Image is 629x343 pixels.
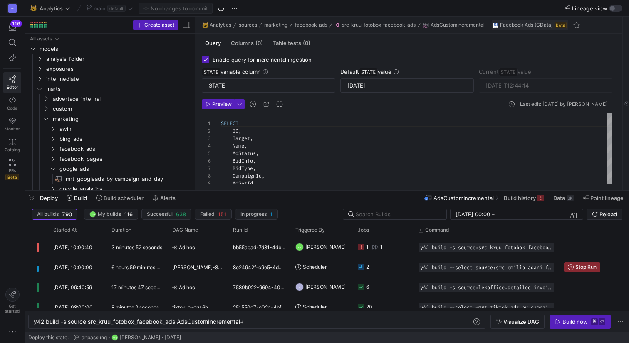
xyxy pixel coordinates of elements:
y42-duration: 17 minutes 47 seconds [111,284,165,290]
button: anpassungRPH[PERSON_NAME][DATE] [72,332,183,343]
input: Search Builds [356,211,440,218]
a: AV [3,1,21,15]
button: Getstarted [3,284,21,317]
span: Build scheduler [104,195,144,201]
span: Visualize DAG [503,318,539,325]
a: mrt_googleads_by_campaign_and_day​​​​​​​​​​ [28,174,191,184]
span: , [253,165,256,172]
span: 🐱 [202,22,208,28]
div: Press SPACE to select this row. [28,124,191,134]
div: Press SPACE to select this row. [28,174,191,184]
span: marketing [53,114,190,124]
span: Facebook Ads (CData) [500,22,553,28]
div: Press SPACE to select this row. [28,104,191,114]
span: Lineage view [572,5,607,12]
y42-duration: 6 hours 59 minutes 43 seconds [111,264,184,270]
span: [PERSON_NAME] [305,237,346,257]
div: 3 [202,135,211,142]
div: Press SPACE to select this row. [28,144,191,154]
a: Monitor [3,114,21,135]
div: RPH [111,334,118,341]
span: Ad hoc [172,238,223,257]
span: (0) [303,40,310,46]
span: y42 build --select source:src_emilio_adani_facebook_ads.AdInsightsActionsCustomIncremental+ sourc... [420,265,552,270]
span: Run Id [233,227,248,233]
span: sources [239,22,257,28]
span: variable column [202,68,261,75]
span: STATE [359,68,378,76]
button: Build [63,191,91,205]
button: Visualize DAG [490,315,545,329]
span: (0) [255,40,263,46]
span: [DATE] 09:40:59 [53,284,92,290]
span: custom [53,104,190,114]
div: 2 [202,127,211,135]
y42-duration: 3 minutes 52 seconds [111,244,162,250]
button: Alerts [149,191,179,205]
span: awin [59,124,190,134]
a: Code [3,93,21,114]
y42-duration: 8 minutes 2 seconds [111,304,159,310]
span: SELECT [221,120,238,127]
span: AdSetId [233,180,253,187]
div: 6 [202,157,211,165]
span: marketing [264,22,287,28]
button: Successful638 [141,209,191,220]
kbd: ⌘ [591,318,598,325]
span: [DATE] 10:00:40 [53,244,92,250]
span: y42 build -s source:src_kruu_fotobox_facebook_ads. [34,318,177,325]
span: STATE [499,68,518,76]
button: Preview [202,99,235,109]
span: Target [233,135,250,142]
div: 4 [202,142,211,150]
div: AV [8,4,17,13]
div: 5 [202,150,211,157]
div: Build now [562,318,588,325]
span: mrt_googleads_by_campaign_and_day​​​​​​​​​​ [66,174,182,184]
div: bb55acad-7d81-4dbe-8fee-df901939d2f8 [228,237,290,257]
span: [PERSON_NAME] [120,335,160,340]
span: Scheduler [303,257,327,277]
span: AdsCustomIncremental+ [177,318,244,325]
span: Reload [599,211,617,218]
div: Press SPACE to select this row. [32,237,620,257]
span: y42 build -s source:lexoffice.detailed_invoices_2025+ [420,285,552,290]
span: 151 [218,211,226,218]
div: 3K [567,195,574,201]
span: [PERSON_NAME]-8_run [172,258,223,277]
span: Analytics [210,22,231,28]
div: Press SPACE to select this row. [32,257,620,277]
span: – [492,211,495,218]
button: marketing [262,20,290,30]
div: 8e24942f-c9e5-4d0e-8ae4-ef640979a8e4 [228,257,290,277]
span: Deploy this state: [28,335,69,340]
span: Default value [340,68,391,75]
button: In progress1 [235,209,278,220]
span: Stop Run [575,264,597,270]
span: intermediate [46,74,190,84]
button: AdsCustomIncremental [421,20,487,30]
span: Columns [231,40,263,46]
span: 790 [62,211,72,218]
span: Failed [200,211,215,217]
div: RPH [295,243,304,251]
span: , [244,143,247,149]
div: 8 [202,172,211,180]
div: 6 [366,277,369,297]
div: 7 [202,165,211,172]
div: Press SPACE to select this row. [28,114,191,124]
span: BidType [233,165,253,172]
span: Code [7,105,17,110]
button: Failed151 [195,209,232,220]
div: Press SPACE to select this row. [28,74,191,84]
img: undefined [493,23,498,28]
span: [PERSON_NAME] [305,277,346,297]
span: Alerts [160,195,176,201]
button: facebook_ads [293,20,329,30]
div: Press SPACE to select this row. [28,184,191,194]
span: , [253,180,256,187]
span: src_kruu_fotobox_facebook_ads [342,22,416,28]
button: Build now⌘⏎ [550,315,611,329]
span: PRs [9,168,16,173]
div: Press SPACE to select this row. [32,297,620,317]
